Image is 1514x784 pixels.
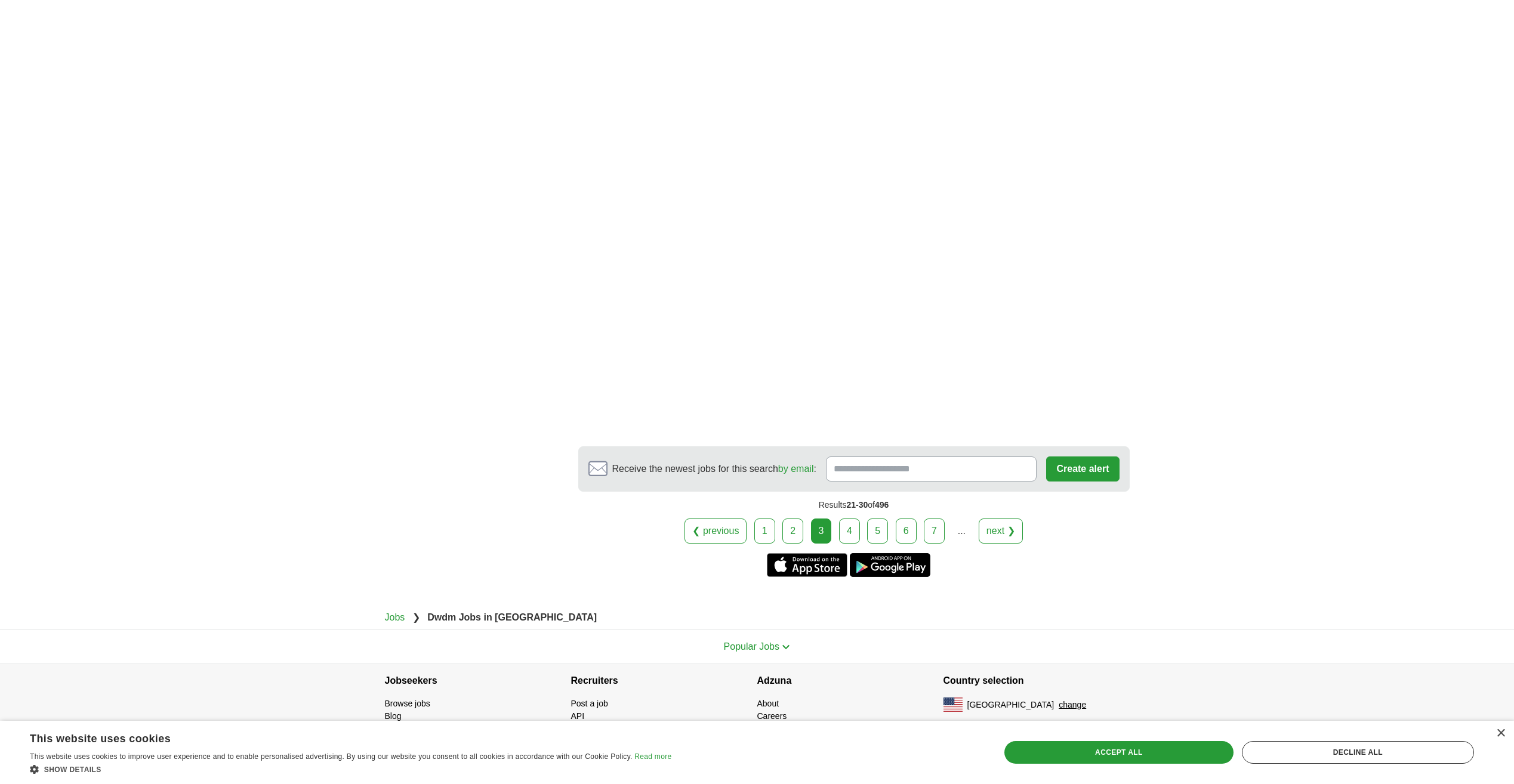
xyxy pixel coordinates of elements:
[578,492,1130,518] div: Results of
[385,699,430,708] a: Browse jobs
[724,641,779,652] span: Popular Jobs
[30,752,633,761] span: This website uses cookies to improve user experience and to enable personalised advertising. By u...
[924,518,945,544] a: 7
[30,763,671,775] div: Show details
[1242,741,1474,764] div: Decline all
[44,766,101,774] span: Show details
[757,711,787,721] a: Careers
[943,664,1130,697] h4: Country selection
[385,711,402,721] a: Blog
[1046,456,1119,481] button: Create alert
[30,728,642,746] div: This website uses cookies
[684,518,747,544] a: ❮ previous
[850,553,930,577] a: Get the Android app
[427,612,597,622] strong: Dwdm Jobs in [GEOGRAPHIC_DATA]
[949,519,973,543] div: ...
[782,518,803,544] a: 2
[1004,741,1234,764] div: Accept all
[412,612,420,622] span: ❯
[811,518,832,544] div: 3
[767,553,847,577] a: Get the iPhone app
[385,612,405,622] a: Jobs
[571,711,585,721] a: API
[846,500,868,510] span: 21-30
[943,697,963,712] img: US flag
[1059,699,1086,711] button: change
[875,500,889,510] span: 496
[778,464,814,474] a: by email
[967,699,1054,711] span: [GEOGRAPHIC_DATA]
[782,644,790,650] img: toggle icon
[634,752,671,761] a: Read more, opens a new window
[1496,729,1505,738] div: Close
[839,518,860,544] a: 4
[757,699,779,708] a: About
[612,462,816,476] span: Receive the newest jobs for this search :
[867,518,888,544] a: 5
[754,518,775,544] a: 1
[896,518,917,544] a: 6
[571,699,608,708] a: Post a job
[979,518,1023,544] a: next ❯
